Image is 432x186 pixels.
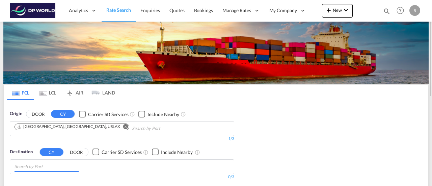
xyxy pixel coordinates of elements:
span: Analytics [69,7,88,14]
button: DOOR [64,148,88,156]
md-icon: icon-magnify [383,7,390,15]
span: Bookings [194,7,213,13]
md-icon: Unchecked: Ignores neighbouring ports when fetching rates.Checked : Includes neighbouring ports w... [181,111,186,117]
span: Quotes [169,7,184,13]
button: icon-plus 400-fgNewicon-chevron-down [322,4,353,18]
button: CY [40,148,63,156]
md-tab-item: LCL [34,85,61,100]
md-chips-wrap: Chips container. Use arrow keys to select chips. [13,122,199,134]
img: LCL+%26+FCL+BACKGROUND.png [3,22,429,84]
div: Carrier SD Services [102,149,142,156]
md-icon: icon-plus 400-fg [325,6,333,14]
div: 1/3 [10,136,234,142]
md-checkbox: Checkbox No Ink [79,110,128,117]
md-icon: Unchecked: Ignores neighbouring ports when fetching rates.Checked : Includes neighbouring ports w... [195,150,200,155]
div: Press delete to remove this chip. [17,124,122,130]
button: CY [51,110,75,118]
div: icon-magnify [383,7,390,18]
div: Help [395,5,409,17]
md-checkbox: Checkbox No Ink [152,149,193,156]
md-tab-item: FCL [7,85,34,100]
span: Rate Search [106,7,131,13]
md-tab-item: AIR [61,85,88,100]
div: Include Nearby [147,111,179,118]
span: Enquiries [140,7,160,13]
md-icon: Unchecked: Search for CY (Container Yard) services for all selected carriers.Checked : Search for... [143,150,148,155]
span: My Company [269,7,297,14]
md-icon: icon-airplane [66,89,74,94]
md-checkbox: Checkbox No Ink [138,110,179,117]
span: Origin [10,110,22,117]
div: 0/3 [10,174,234,180]
md-icon: icon-chevron-down [342,6,350,14]
md-icon: Unchecked: Search for CY (Container Yard) services for all selected carriers.Checked : Search for... [130,111,135,117]
md-chips-wrap: Chips container with autocompletion. Enter the text area, type text to search, and then use the u... [13,160,81,172]
button: Remove [119,124,129,131]
div: S [409,5,420,16]
button: DOOR [26,110,50,118]
input: Chips input. [15,161,79,172]
md-pagination-wrapper: Use the left and right arrow keys to navigate between tabs [7,85,115,100]
div: Los Angeles, CA, USLAX [17,124,120,130]
img: c08ca190194411f088ed0f3ba295208c.png [10,3,56,18]
md-tab-item: LAND [88,85,115,100]
span: Destination [10,149,33,155]
span: Help [395,5,406,16]
span: Manage Rates [222,7,251,14]
div: Include Nearby [161,149,193,156]
input: Chips input. [132,123,196,134]
md-checkbox: Checkbox No Ink [92,149,142,156]
span: New [325,7,350,13]
div: Carrier SD Services [88,111,128,118]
